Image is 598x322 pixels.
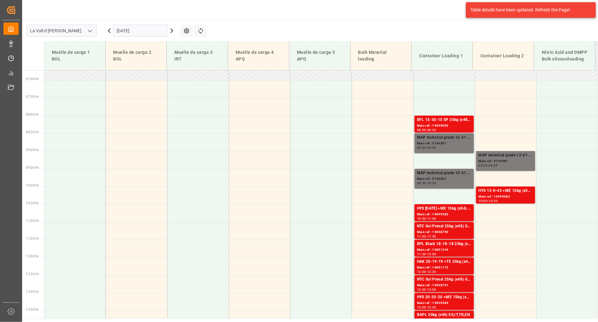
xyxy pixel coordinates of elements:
div: HYS 20-20-20 +ME 15kg (x54) TR [417,294,471,300]
div: Nitric Acid and DMPP Bulk silosunloading [539,47,590,65]
div: MAP technical grade 12-61 (KG) [417,170,471,176]
div: HAK 20-19-19 +TE 25kg (x48) INT;MAGNA AKTIV 10x1kg (x48) GR [417,259,471,265]
div: Main ref : 14049382 [417,212,471,217]
div: 10:05 [427,182,436,185]
span: 11:30 Hr [26,237,39,240]
div: BPL Black 18-18-18 25kg (x48) INT [417,241,471,247]
div: BAPL 20kg (x40) ES,IT,TR,EN [417,312,471,318]
div: 11:30 [427,235,436,238]
div: Main ref : 14051172 [417,265,471,270]
span: 13:00 Hr [26,290,39,294]
div: Muelle de carga 1 BOL [49,47,100,65]
div: Main ref : 14049383 [479,194,533,199]
div: Muelle de carga 4 APQ [233,47,284,65]
div: 13:30 [427,306,436,309]
div: Muelle de carga 5 APQ [294,47,345,65]
div: 12:00 [417,270,426,273]
span: 09:00 Hr [26,148,39,152]
div: 10:30 [417,217,426,220]
div: 13:00 [427,288,436,291]
div: 12:30 [427,270,436,273]
span: 08:30 Hr [26,130,39,134]
div: Muelle de carga 2 BOL [111,47,161,65]
div: Container Loading 2 [478,50,529,62]
div: Table details have been updated. Refresh the Page!. [470,7,587,13]
div: Container Loading 1 [417,50,468,62]
div: - [426,217,427,220]
span: 09:30 Hr [26,166,39,169]
span: 10:00 Hr [26,184,39,187]
div: MAP technical grade 12-61 (KG) [417,135,471,141]
div: - [487,199,488,202]
input: Type to search/select [27,25,97,37]
div: - [426,253,427,256]
div: - [487,164,488,167]
div: Bulk Material loading [356,47,407,65]
div: - [426,270,427,273]
span: 12:00 Hr [26,255,39,258]
div: 11:00 [417,235,426,238]
div: 09:00 [479,164,488,167]
div: 08:00 [417,129,426,131]
div: Main ref : 5744587 [417,141,471,146]
div: HYS [DATE] +ME 15kg (x54) TR;HYS [DATE] +ME 15kg (x54) TR [417,205,471,212]
span: 13:30 Hr [26,308,39,311]
div: Main ref : 5744587 [479,159,533,164]
div: Main ref : 5744587 [417,176,471,182]
div: NTC Sol Presal 25kg (x48) GB,DE WW [417,276,471,283]
div: HYS 13-0-43 +ME 15kg (x54) TR;HYS [DATE] +ME 15kg (x54) TR [479,188,533,194]
div: - [426,182,427,185]
div: 09:35 [489,164,498,167]
div: Main ref : 14048790 [417,230,471,235]
div: 10:00 [479,199,488,202]
div: Main ref : 14049384 [417,300,471,306]
span: 08:00 Hr [26,113,39,116]
div: 11:30 [417,253,426,256]
div: 11:00 [427,217,436,220]
div: 08:30 [427,129,436,131]
div: Main ref : 14048791 [417,283,471,288]
div: 09:30 [417,182,426,185]
div: - [426,235,427,238]
div: - [426,146,427,149]
div: BFL 15-30-15 SP 25kg (x48) GEN [417,117,471,123]
div: 13:00 [417,306,426,309]
div: 10:30 [489,199,498,202]
div: Main ref : 14051244 [417,247,471,253]
div: NTC Sol Presal 25kg (x48) GB,DE WW [417,223,471,230]
div: 12:30 [417,288,426,291]
div: - [426,288,427,291]
div: 09:05 [427,146,436,149]
button: open menu [85,26,94,36]
div: - [426,129,427,131]
div: Main ref : 14049003 [417,123,471,129]
div: MAP technical grade 12-61 (KG) [479,152,533,159]
div: - [426,306,427,309]
div: 12:00 [427,253,436,256]
div: Muelle de carga 3 IRT [172,47,223,65]
span: 11:00 Hr [26,219,39,223]
span: 12:30 Hr [26,272,39,276]
div: 08:30 [417,146,426,149]
span: 10:30 Hr [26,201,39,205]
span: 07:00 Hr [26,77,39,81]
span: 07:30 Hr [26,95,39,98]
input: DD.MM.YYYY [113,25,168,37]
